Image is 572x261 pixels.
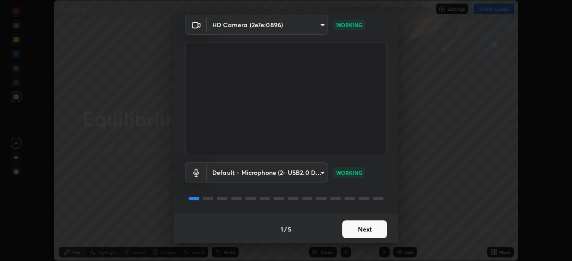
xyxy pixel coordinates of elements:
h4: 1 [281,224,283,234]
p: WORKING [336,21,362,29]
div: HD Camera (2e7e:0896) [207,15,328,35]
div: HD Camera (2e7e:0896) [207,162,328,182]
p: WORKING [336,169,362,177]
h4: / [284,224,287,234]
button: Next [342,220,387,238]
h4: 5 [288,224,291,234]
